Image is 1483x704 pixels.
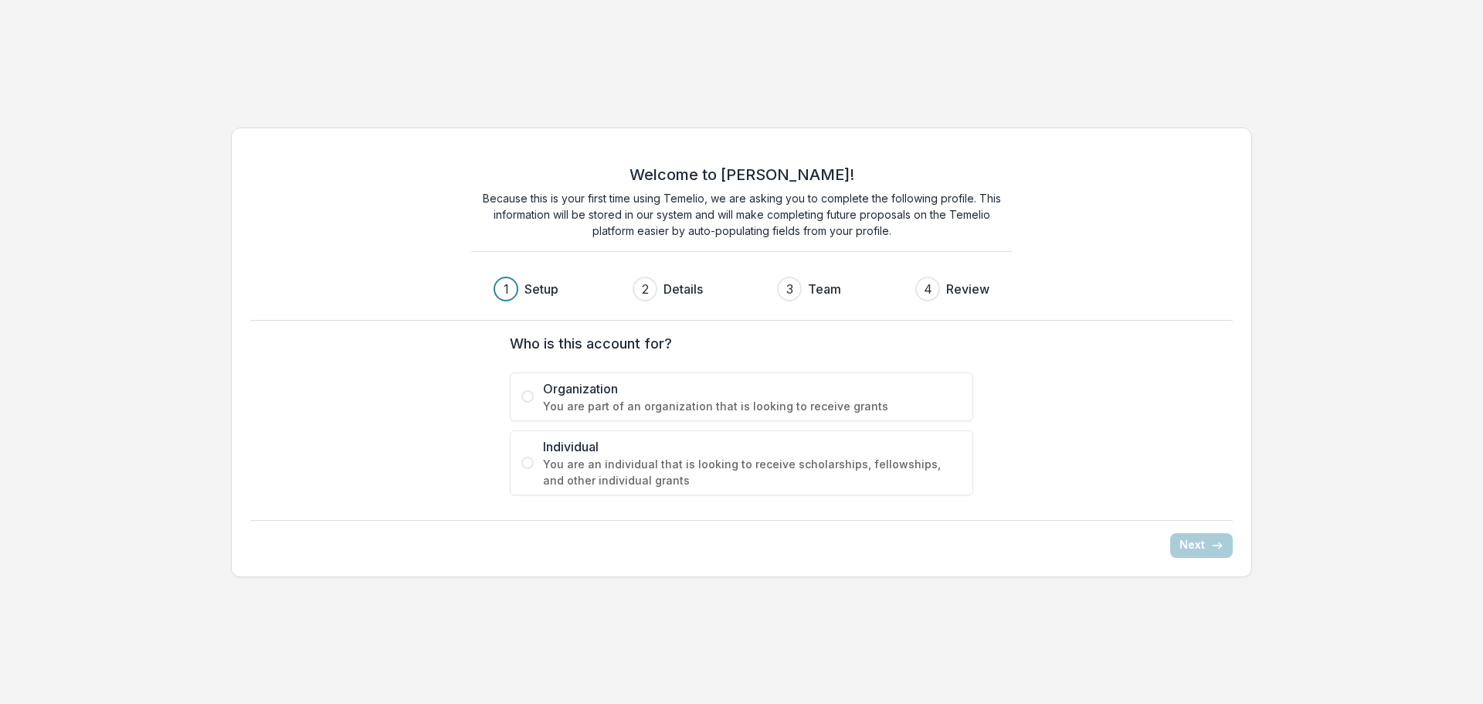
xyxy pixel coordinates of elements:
span: Organization [543,379,962,398]
span: You are part of an organization that is looking to receive grants [543,398,962,414]
div: 3 [786,280,793,298]
h3: Setup [524,280,558,298]
div: 1 [504,280,509,298]
h3: Details [663,280,703,298]
span: You are an individual that is looking to receive scholarships, fellowships, and other individual ... [543,456,962,488]
h3: Review [946,280,989,298]
div: 4 [924,280,932,298]
button: Next [1170,533,1233,558]
div: 2 [642,280,649,298]
label: Who is this account for? [510,333,964,354]
h3: Team [808,280,841,298]
span: Individual [543,437,962,456]
h2: Welcome to [PERSON_NAME]! [630,165,854,184]
p: Because this is your first time using Temelio, we are asking you to complete the following profil... [471,190,1012,239]
div: Progress [494,277,989,301]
